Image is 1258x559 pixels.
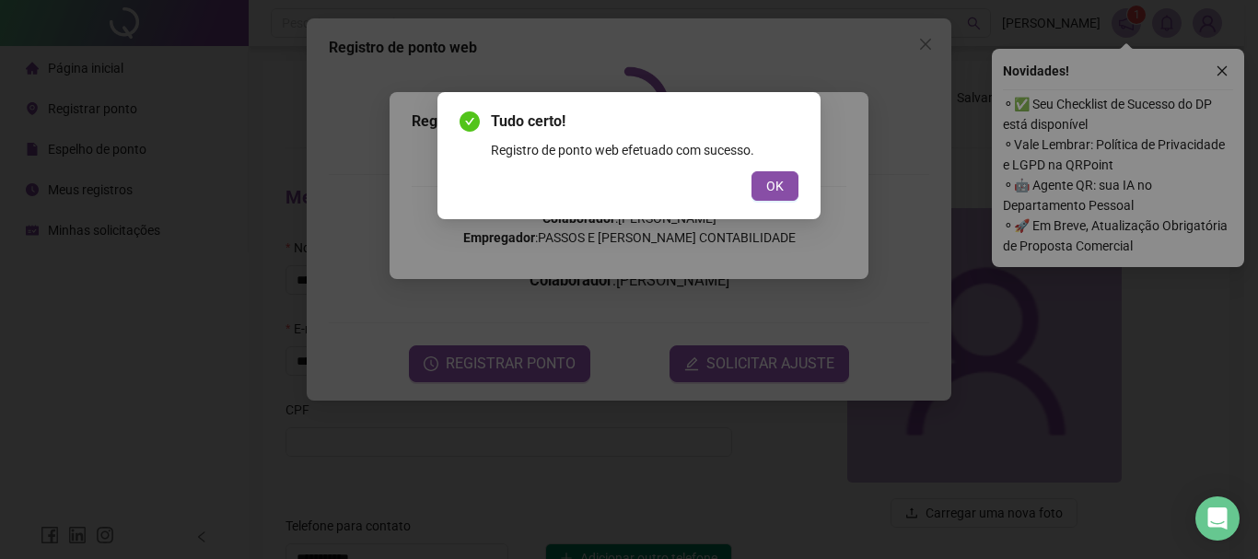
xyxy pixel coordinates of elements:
[751,171,798,201] button: OK
[491,140,798,160] div: Registro de ponto web efetuado com sucesso.
[491,111,798,133] span: Tudo certo!
[1195,496,1240,541] div: Open Intercom Messenger
[460,111,480,132] span: check-circle
[766,176,784,196] span: OK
